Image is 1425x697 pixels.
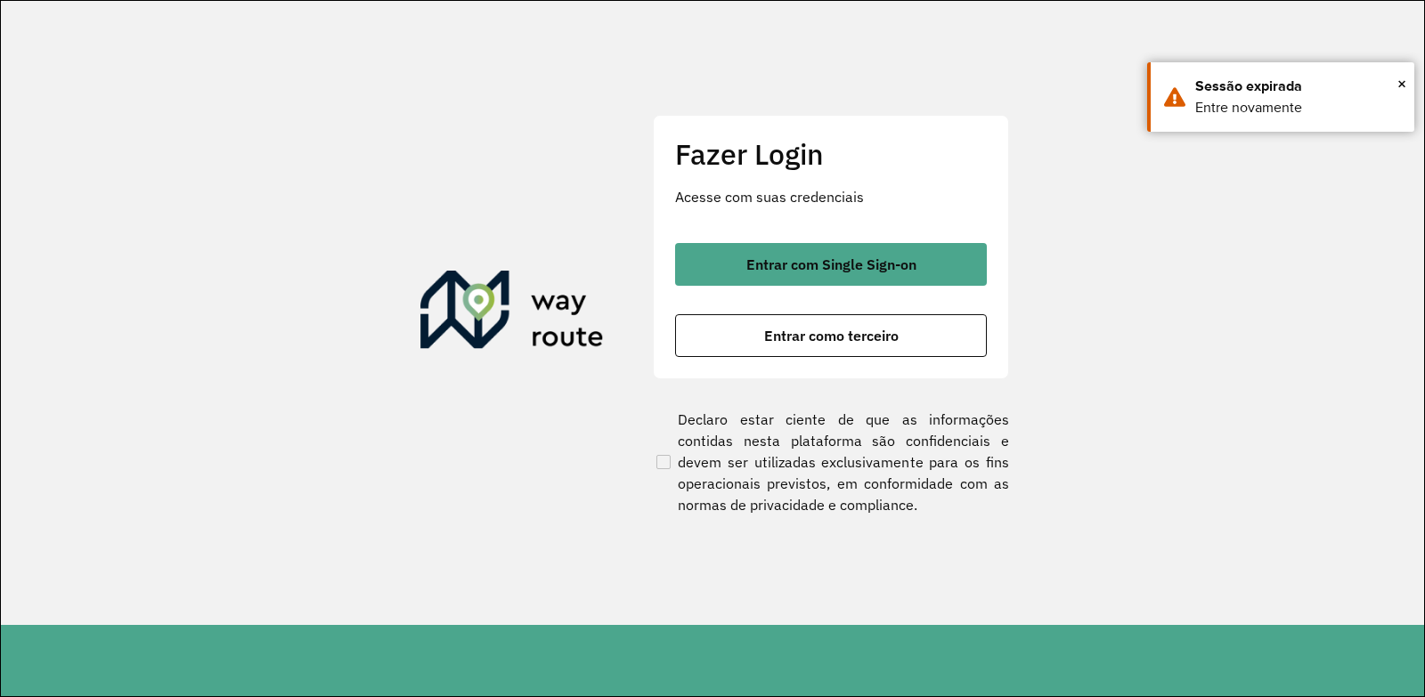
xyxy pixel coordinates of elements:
button: button [675,243,987,286]
div: Sessão expirada [1195,76,1401,97]
span: × [1397,70,1406,97]
button: button [675,314,987,357]
span: Entrar com Single Sign-on [746,257,916,272]
img: Roteirizador AmbevTech [420,271,604,356]
p: Acesse com suas credenciais [675,186,987,207]
div: Entre novamente [1195,97,1401,118]
h2: Fazer Login [675,137,987,171]
span: Entrar como terceiro [764,328,899,343]
button: Close [1397,70,1406,97]
label: Declaro estar ciente de que as informações contidas nesta plataforma são confidenciais e devem se... [653,409,1009,515]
